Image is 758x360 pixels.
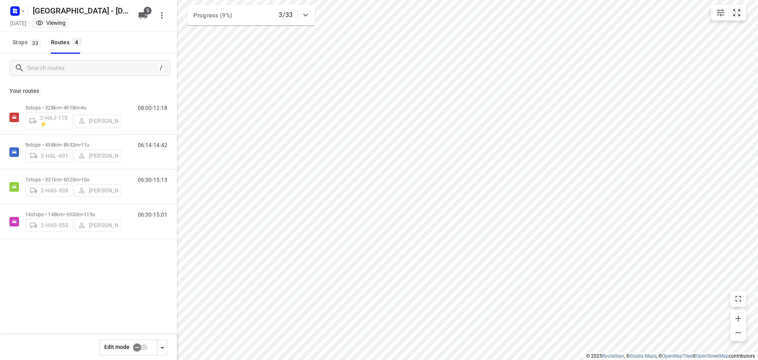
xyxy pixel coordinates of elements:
[157,64,165,72] div: /
[25,105,122,111] p: 3 stops • 328km • 4h18m
[79,105,81,111] span: •
[25,142,122,148] p: 9 stops • 498km • 8h32m
[30,39,41,47] span: 33
[79,142,81,148] span: •
[586,353,755,359] li: © 2025 , © , © © contributors
[135,8,151,23] button: 5
[662,353,692,359] a: OpenMapTiles
[187,5,315,25] div: Progress (9%)3/33
[713,5,728,21] button: Map settings
[711,5,746,21] div: small contained button group
[154,8,170,23] button: More
[81,177,89,183] span: 10u
[193,12,232,19] span: Progress (9%)
[81,105,86,111] span: 4u
[138,105,167,111] p: 08:00-12:18
[72,38,81,46] span: 4
[158,342,167,352] div: Driver app settings
[696,353,729,359] a: OpenStreetMap
[630,353,657,359] a: Stadia Maps
[84,211,95,217] span: 119u
[79,177,81,183] span: •
[81,142,89,148] span: 11u
[144,7,152,15] span: 5
[9,87,167,95] p: Your routes
[25,177,122,183] p: 7 stops • 331km • 6h25m
[51,38,84,47] div: Routes
[104,344,129,350] span: Edit mode
[25,211,122,217] p: 14 stops • 148km • 6h33m
[36,19,66,27] div: You are currently in view mode. To make any changes, go to edit project.
[27,62,157,74] input: Search routes
[138,142,167,148] p: 06:14-14:42
[13,38,43,47] span: Stops
[602,353,624,359] a: Routetitan
[729,5,745,21] button: Fit zoom
[138,211,167,218] p: 06:30-15:01
[82,211,84,217] span: •
[279,10,293,20] p: 3/33
[138,177,167,183] p: 06:30-15:13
